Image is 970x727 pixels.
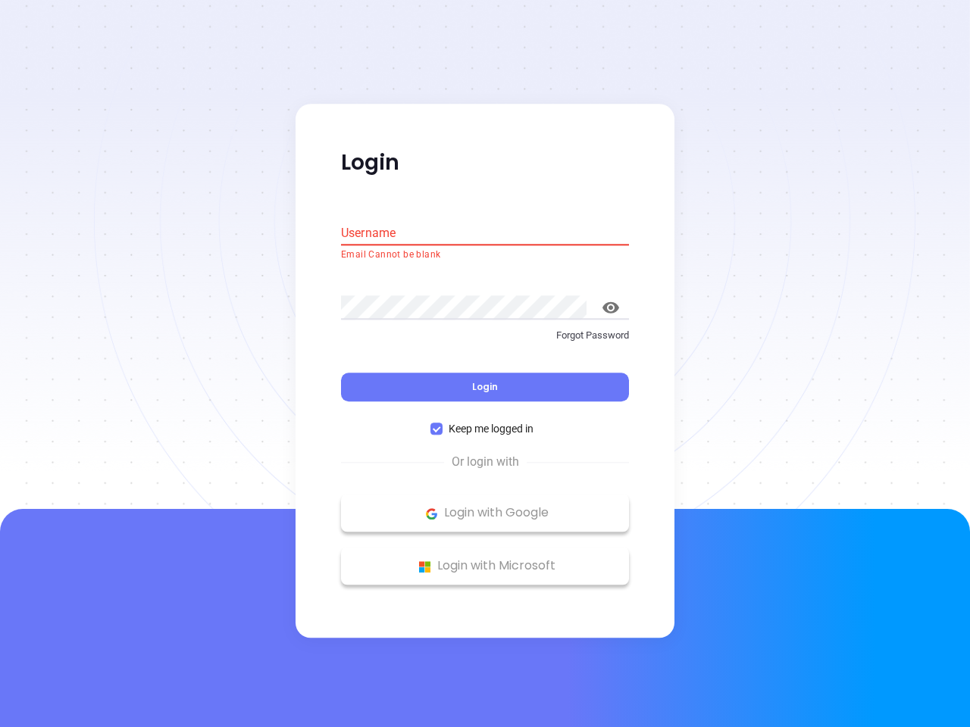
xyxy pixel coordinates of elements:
img: Microsoft Logo [415,557,434,576]
img: Google Logo [422,504,441,523]
span: Keep me logged in [443,421,540,438]
p: Forgot Password [341,328,629,343]
a: Forgot Password [341,328,629,355]
p: Email Cannot be blank [341,248,629,263]
button: toggle password visibility [593,289,629,326]
button: Login [341,373,629,402]
span: Or login with [444,454,527,472]
p: Login [341,149,629,176]
p: Login with Microsoft [349,555,621,578]
span: Login [472,381,498,394]
button: Google Logo Login with Google [341,495,629,532]
button: Microsoft Logo Login with Microsoft [341,548,629,585]
p: Login with Google [349,502,621,525]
